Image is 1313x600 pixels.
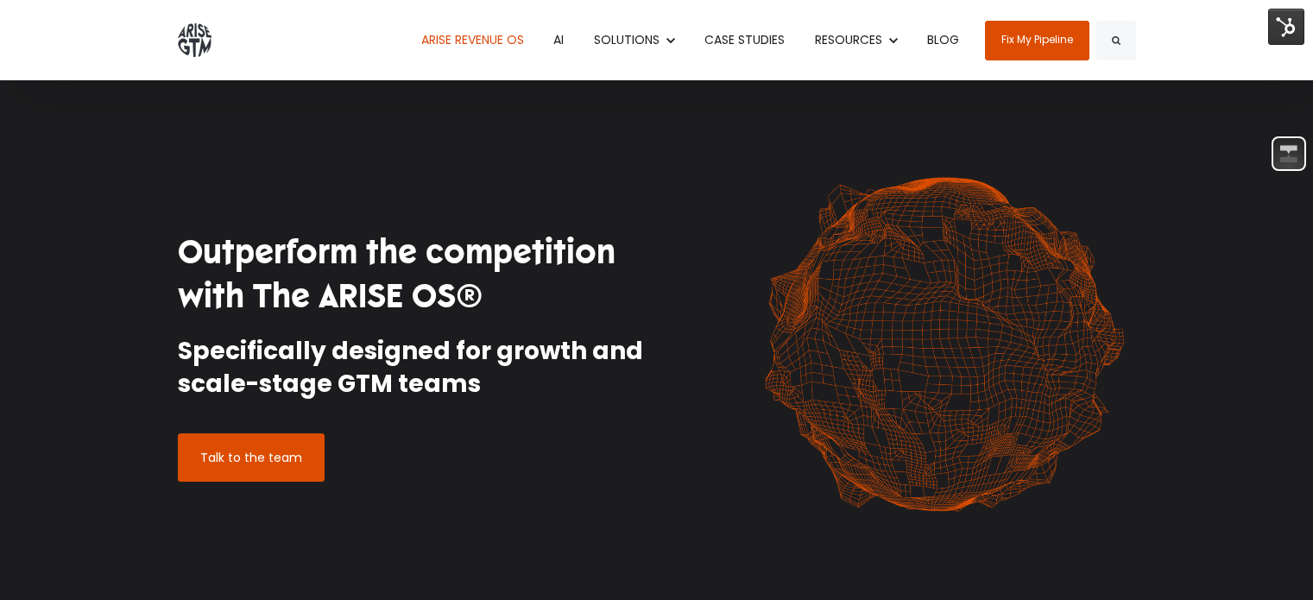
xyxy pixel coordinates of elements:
a: Fix My Pipeline [985,21,1089,60]
a: Talk to the team [178,433,325,482]
img: HubSpot Tools Menu Toggle [1268,9,1304,45]
h1: Outperform the competition with The ARISE OS® [178,231,644,319]
span: SOLUTIONS [594,31,660,48]
span: Show submenu for SOLUTIONS [594,31,595,32]
img: shape-61 orange [752,159,1136,530]
span: RESOURCES [815,31,882,48]
span: Show submenu for RESOURCES [815,31,816,32]
button: Search [1096,21,1136,60]
img: ARISE GTM logo grey [178,23,211,57]
h2: Specifically designed for growth and scale-stage GTM teams [178,335,644,401]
